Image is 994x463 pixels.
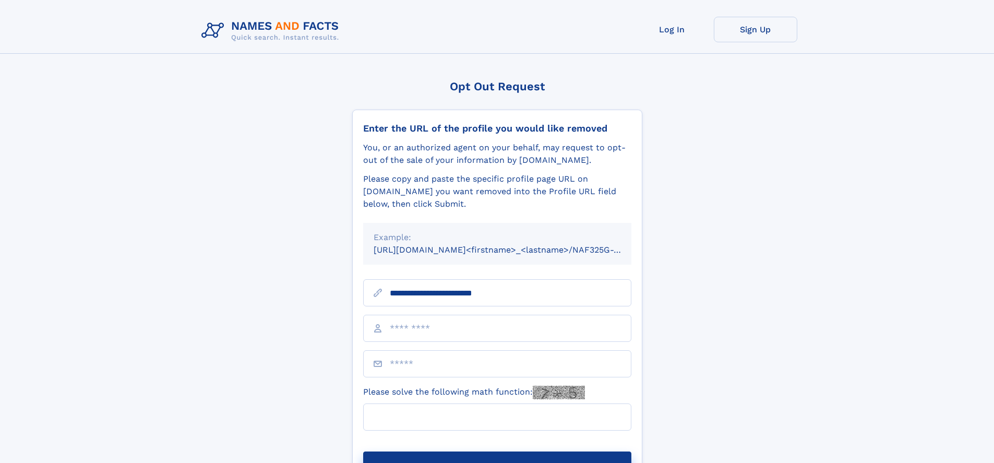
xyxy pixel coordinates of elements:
img: Logo Names and Facts [197,17,348,45]
div: Opt Out Request [352,80,642,93]
div: Example: [374,231,621,244]
a: Sign Up [714,17,797,42]
a: Log In [630,17,714,42]
div: Enter the URL of the profile you would like removed [363,123,631,134]
div: You, or an authorized agent on your behalf, may request to opt-out of the sale of your informatio... [363,141,631,167]
label: Please solve the following math function: [363,386,585,399]
small: [URL][DOMAIN_NAME]<firstname>_<lastname>/NAF325G-xxxxxxxx [374,245,651,255]
div: Please copy and paste the specific profile page URL on [DOMAIN_NAME] you want removed into the Pr... [363,173,631,210]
